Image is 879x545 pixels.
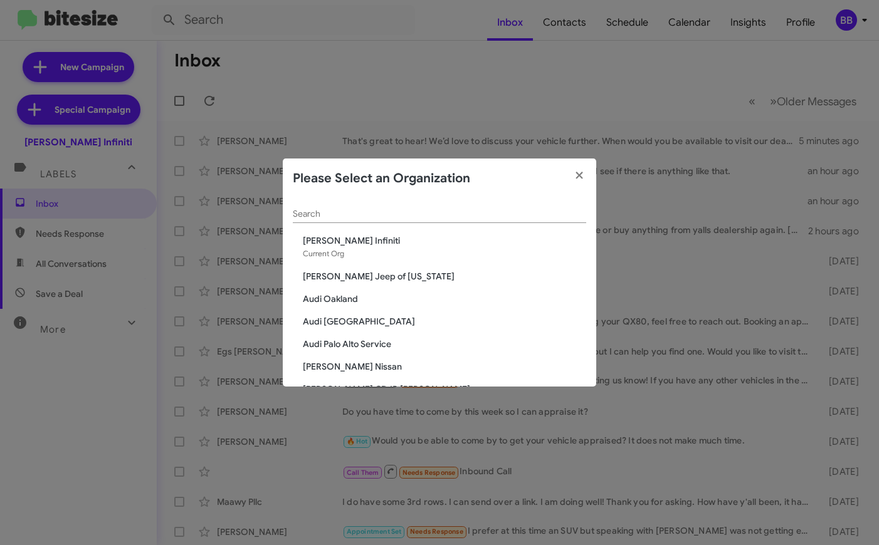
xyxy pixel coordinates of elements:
[303,360,586,373] span: [PERSON_NAME] Nissan
[303,293,586,305] span: Audi Oakland
[303,270,586,283] span: [PERSON_NAME] Jeep of [US_STATE]
[303,315,586,328] span: Audi [GEOGRAPHIC_DATA]
[303,234,586,247] span: [PERSON_NAME] Infiniti
[293,169,470,189] h2: Please Select an Organization
[303,383,586,395] span: [PERSON_NAME] CDJR [PERSON_NAME]
[303,249,344,258] span: Current Org
[303,338,586,350] span: Audi Palo Alto Service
